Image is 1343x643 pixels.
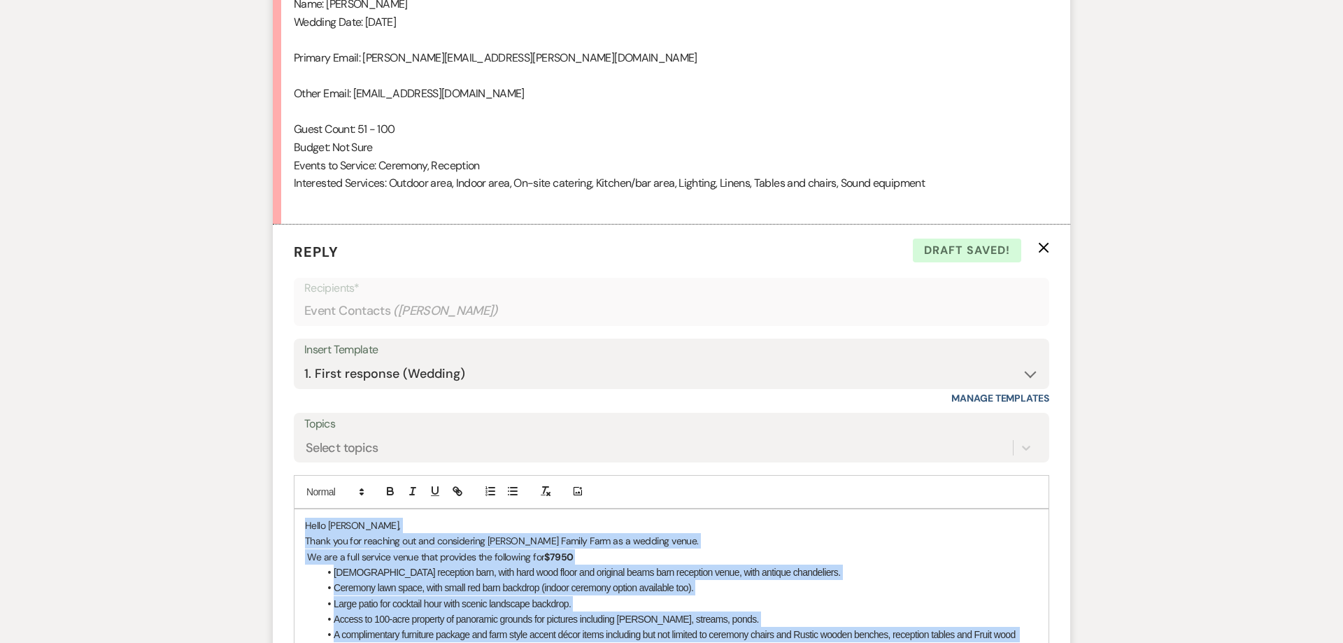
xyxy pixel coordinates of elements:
span: ( [PERSON_NAME] ) [393,302,498,320]
a: Manage Templates [951,392,1049,404]
strong: $7950 [544,551,573,563]
p: Thank you for reaching out and considering [PERSON_NAME] Family Farm as a wedding venue. [305,533,1038,549]
span: [DEMOGRAPHIC_DATA] reception barn, with hard wood floor and original beams barn reception venue, ... [334,567,840,578]
span: We are a full service venue that provides the following for [307,551,544,563]
p: Recipients* [304,279,1039,297]
div: Select topics [306,438,378,457]
p: Hello [PERSON_NAME], [305,518,1038,533]
span: Access to 100-acre property of panoramic grounds for pictures including [PERSON_NAME], streams, p... [334,614,759,625]
div: Event Contacts [304,297,1039,325]
span: Ceremony lawn space, with small red barn backdrop (indoor ceremony option available too). [334,582,693,593]
label: Topics [304,414,1039,434]
div: Insert Template [304,340,1039,360]
span: Large patio for cocktail hour with scenic landscape backdrop. [334,598,571,609]
span: Draft saved! [913,239,1021,262]
span: Reply [294,243,339,261]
